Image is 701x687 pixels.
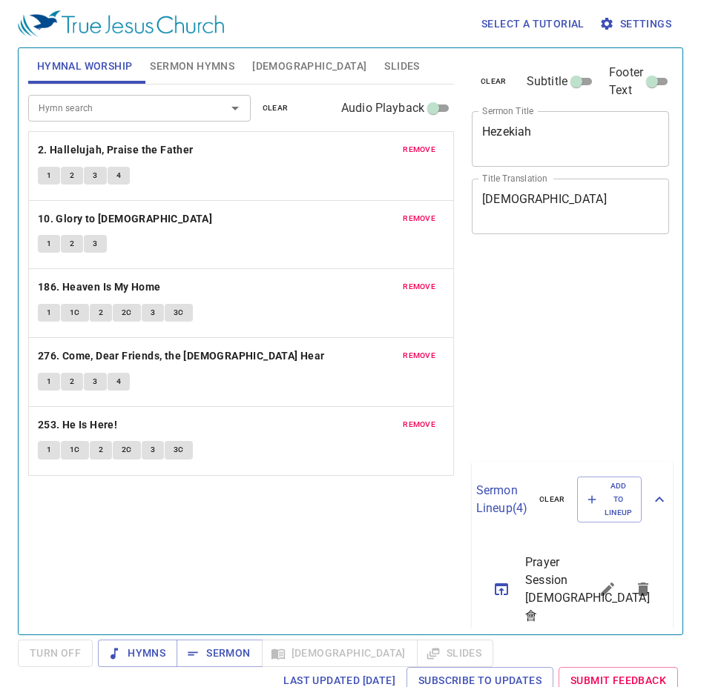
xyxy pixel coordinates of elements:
span: 4 [116,375,121,388]
button: 2 [61,373,83,391]
b: 2. Hallelujah, Praise the Father [38,141,194,159]
span: [DEMOGRAPHIC_DATA] [252,57,366,76]
button: remove [394,210,444,228]
span: Audio Playback [341,99,424,117]
button: 2 [90,304,112,322]
span: 2 [70,169,74,182]
button: 1 [38,373,60,391]
button: 2 [90,441,112,459]
span: remove [403,418,435,431]
button: remove [394,141,444,159]
span: Add to Lineup [587,479,633,520]
span: clear [539,493,565,506]
button: 1 [38,235,60,253]
span: 3C [174,306,184,319]
button: Settings [596,10,677,38]
span: 3 [151,443,155,457]
button: clear [254,99,297,117]
b: 186. Heaven Is My Home [38,278,161,296]
span: Hymns [110,644,165,663]
span: Footer Text [609,64,643,99]
span: 3C [174,443,184,457]
span: 2C [122,443,132,457]
span: 2 [70,375,74,388]
span: 3 [151,306,155,319]
span: 1C [70,306,80,319]
b: 10. Glory to [DEMOGRAPHIC_DATA] [38,210,212,228]
button: remove [394,416,444,434]
button: 2. Hallelujah, Praise the Father [38,141,196,159]
span: 1 [47,306,51,319]
button: 1 [38,441,60,459]
span: Sermon Hymns [150,57,234,76]
button: 253. He Is Here! [38,416,120,434]
span: 2 [70,237,74,250]
button: Add to Lineup [577,477,642,523]
button: 2C [113,304,141,322]
span: 3 [93,169,97,182]
textarea: [DEMOGRAPHIC_DATA] [482,192,659,220]
button: 186. Heaven Is My Home [38,278,163,296]
button: remove [394,347,444,365]
p: Sermon Lineup ( 4 ) [476,482,527,517]
button: 3 [84,373,106,391]
button: 10. Glory to [DEMOGRAPHIC_DATA] [38,210,215,228]
button: Open [225,98,246,119]
span: 2 [99,443,103,457]
span: 1 [47,443,51,457]
span: Prayer Session [DEMOGRAPHIC_DATA]會 [525,554,554,625]
button: 3 [84,167,106,185]
span: 3 [93,375,97,388]
div: Sermon Lineup(4)clearAdd to Lineup [472,462,673,538]
span: Slides [384,57,419,76]
button: remove [394,278,444,296]
span: 3 [93,237,97,250]
span: remove [403,143,435,156]
span: 4 [116,169,121,182]
span: 2 [99,306,103,319]
span: remove [403,212,435,225]
button: 2C [113,441,141,459]
button: 1C [61,304,89,322]
button: 1C [61,441,89,459]
button: 4 [108,167,130,185]
button: clear [530,491,574,508]
button: 1 [38,304,60,322]
span: 1 [47,237,51,250]
button: 1 [38,167,60,185]
span: Subtitle [527,73,567,90]
span: Sermon [188,644,250,663]
button: 4 [108,373,130,391]
button: 276. Come, Dear Friends, the [DEMOGRAPHIC_DATA] Hear [38,347,327,365]
button: clear [472,73,516,90]
span: clear [263,102,289,115]
span: clear [481,75,507,88]
span: Settings [602,15,671,33]
button: 3 [142,441,164,459]
span: remove [403,280,435,293]
button: 3 [84,235,106,253]
span: 1 [47,169,51,182]
textarea: Hezekiah [482,125,659,153]
iframe: from-child [466,250,631,456]
img: True Jesus Church [18,10,224,37]
span: 1 [47,375,51,388]
b: 276. Come, Dear Friends, the [DEMOGRAPHIC_DATA] Hear [38,347,325,365]
button: 3C [165,441,193,459]
span: Hymnal Worship [37,57,133,76]
button: Select a tutorial [475,10,590,38]
button: 2 [61,235,83,253]
span: Select a tutorial [481,15,585,33]
button: 2 [61,167,83,185]
span: remove [403,349,435,362]
button: Sermon [177,640,262,667]
button: Hymns [98,640,177,667]
span: 2C [122,306,132,319]
button: 3C [165,304,193,322]
span: 1C [70,443,80,457]
button: 3 [142,304,164,322]
b: 253. He Is Here! [38,416,117,434]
